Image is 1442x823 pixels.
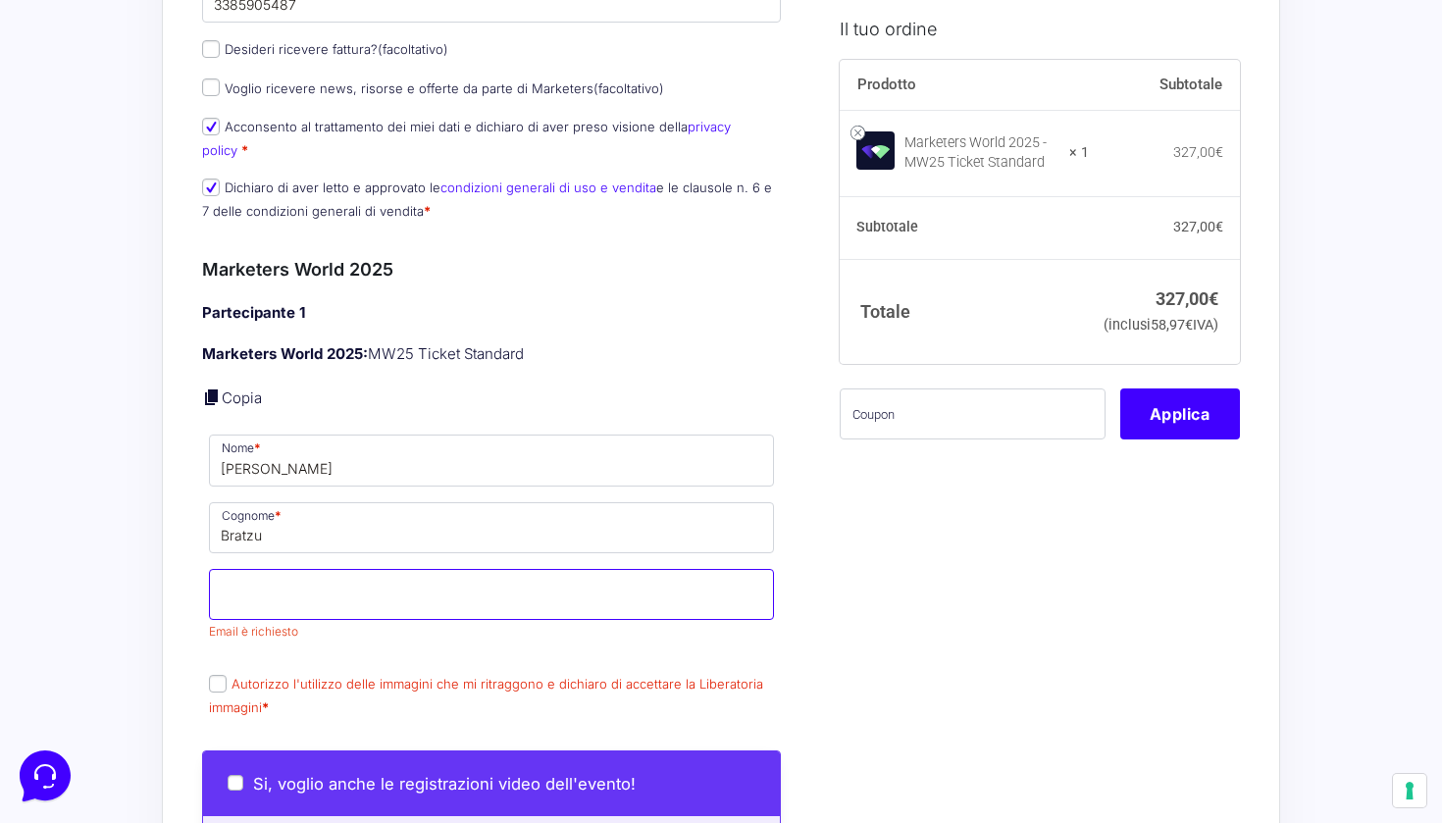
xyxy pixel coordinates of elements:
[202,179,220,196] input: Dichiaro di aver letto e approvato lecondizioni generali di uso e venditae le clausole n. 6 e 7 d...
[209,624,298,639] span: Email è richiesto
[202,256,781,283] h3: Marketers World 2025
[1069,143,1089,163] strong: × 1
[1209,287,1218,308] span: €
[202,40,220,58] input: Desideri ricevere fattura?(facoltativo)
[202,180,772,218] label: Dichiaro di aver letto e approvato le e le clausole n. 6 e 7 delle condizioni generali di vendita
[202,302,781,325] h4: Partecipante 1
[1393,774,1426,807] button: Le tue preferenze relative al consenso per le tecnologie di tracciamento
[840,15,1240,41] h3: Il tuo ordine
[128,177,289,192] span: Inizia una conversazione
[202,119,731,157] label: Acconsento al trattamento dei miei dati e dichiaro di aver preso visione della
[1173,219,1223,234] bdi: 327,00
[253,774,636,794] span: Si, voglio anche le registrazioni video dell'evento!
[1104,317,1218,334] small: (inclusi IVA)
[202,41,448,57] label: Desideri ricevere fattura?
[840,59,1090,110] th: Prodotto
[31,243,153,259] span: Trova una risposta
[59,657,92,675] p: Home
[31,78,167,94] span: Le tue conversazioni
[202,119,731,157] a: privacy policy
[170,657,223,675] p: Messaggi
[209,676,763,714] label: Autorizzo l'utilizzo delle immagini che mi ritraggono e dichiaro di accettare la Liberatoria imma...
[302,657,331,675] p: Aiuto
[44,285,321,305] input: Cerca un articolo...
[856,130,895,169] img: Marketers World 2025 - MW25 Ticket Standard
[1156,287,1218,308] bdi: 327,00
[840,196,1090,259] th: Subtotale
[840,388,1106,439] input: Coupon
[202,80,664,96] label: Voglio ricevere news, risorse e offerte da parte di Marketers
[1120,388,1240,439] button: Applica
[1215,144,1223,160] span: €
[31,110,71,149] img: dark
[256,630,377,675] button: Aiuto
[16,16,330,47] h2: Ciao da Marketers 👋
[593,80,664,96] span: (facoltativo)
[1089,59,1240,110] th: Subtotale
[202,387,222,407] a: Copia i dettagli dell'acquirente
[16,630,136,675] button: Home
[202,343,781,366] p: MW25 Ticket Standard
[63,110,102,149] img: dark
[209,675,227,693] input: Autorizzo l'utilizzo delle immagini che mi ritraggono e dichiaro di accettare la Liberatoria imma...
[31,165,361,204] button: Inizia una conversazione
[228,775,243,791] input: Si, voglio anche le registrazioni video dell'evento!
[94,110,133,149] img: dark
[1151,317,1193,334] span: 58,97
[1173,144,1223,160] bdi: 327,00
[202,78,220,96] input: Voglio ricevere news, risorse e offerte da parte di Marketers(facoltativo)
[1215,219,1223,234] span: €
[202,344,368,363] strong: Marketers World 2025:
[136,630,257,675] button: Messaggi
[904,133,1057,173] div: Marketers World 2025 - MW25 Ticket Standard
[222,388,262,407] a: Copia
[202,118,220,135] input: Acconsento al trattamento dei miei dati e dichiaro di aver preso visione dellaprivacy policy
[16,746,75,805] iframe: Customerly Messenger Launcher
[378,41,448,57] span: (facoltativo)
[840,259,1090,364] th: Totale
[209,243,361,259] a: Apri Centro Assistenza
[1185,317,1193,334] span: €
[440,180,656,195] a: condizioni generali di uso e vendita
